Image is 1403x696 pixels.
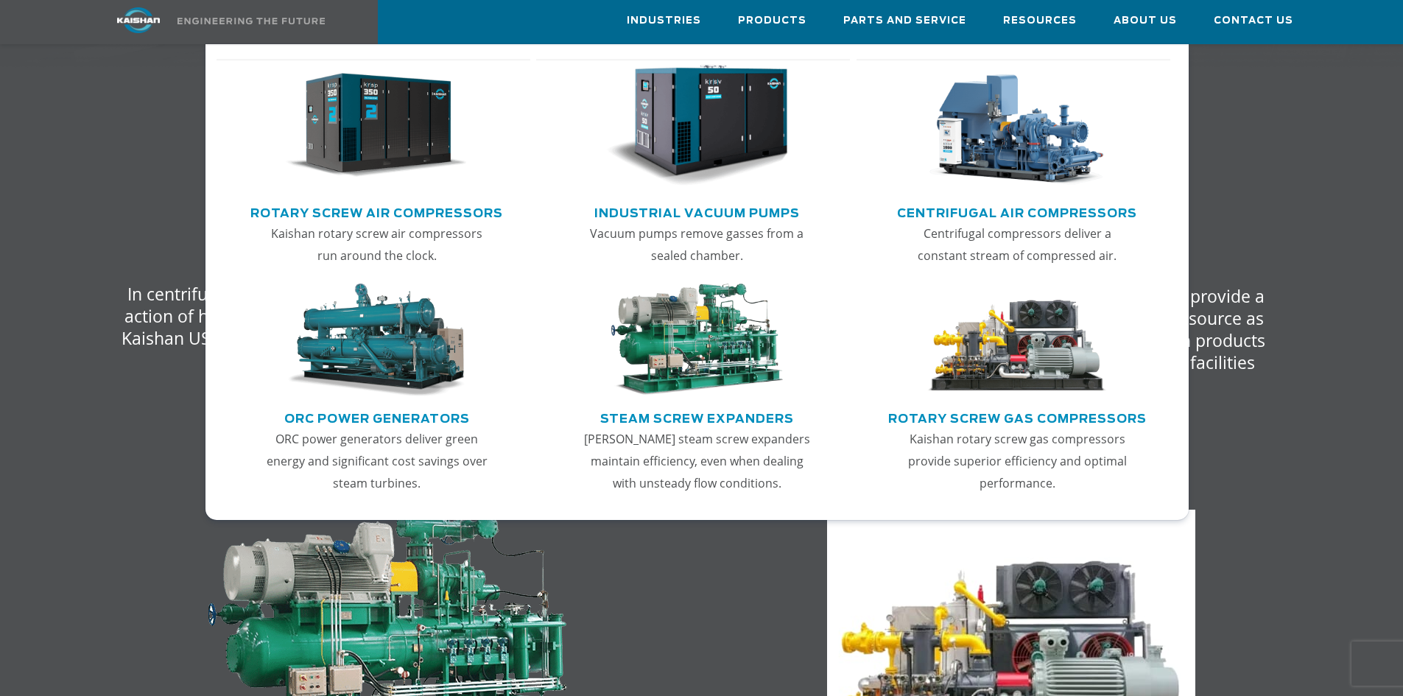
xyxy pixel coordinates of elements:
[600,406,794,428] a: Steam Screw Expanders
[262,222,492,267] p: Kaishan rotary screw air compressors run around the clock.
[1114,1,1177,41] a: About Us
[582,222,812,267] p: Vacuum pumps remove gasses from a sealed chamber.
[286,65,467,187] img: thumb-Rotary-Screw-Air-Compressors
[92,249,693,268] h6: Centrifugal Air Compressors
[897,200,1137,222] a: Centrifugal Air Compressors
[286,284,467,397] img: thumb-ORC-Power-Generators
[1003,13,1077,29] span: Resources
[888,406,1147,428] a: Rotary Screw Gas Compressors
[902,428,1132,494] p: Kaishan rotary screw gas compressors provide superior efficiency and optimal performance.
[284,406,470,428] a: ORC Power Generators
[1214,13,1293,29] span: Contact Us
[1214,1,1293,41] a: Contact Us
[902,222,1132,267] p: Centrifugal compressors deliver a constant stream of compressed air.
[843,1,966,41] a: Parts and Service
[627,13,701,29] span: Industries
[582,428,812,494] p: [PERSON_NAME] steam screw expanders maintain efficiency, even when dealing with unsteady flow con...
[738,13,806,29] span: Products
[594,200,800,222] a: Industrial Vacuum Pumps
[262,428,492,494] p: ORC power generators deliver green energy and significant cost savings over steam turbines.
[843,13,966,29] span: Parts and Service
[83,7,194,33] img: kaishan logo
[1114,13,1177,29] span: About Us
[738,1,806,41] a: Products
[606,65,787,187] img: thumb-Industrial-Vacuum-Pumps
[122,283,664,371] p: In centrifugal air compressors, air is compressed by the mechanical action of high-speed, rotatin...
[606,284,787,397] img: thumb-Steam-Screw-Expanders
[177,18,325,24] img: Engineering the future
[250,200,503,222] a: Rotary Screw Air Compressors
[926,65,1108,187] img: thumb-Centrifugal-Air-Compressors
[627,1,701,41] a: Industries
[1003,1,1077,41] a: Resources
[926,284,1108,397] img: thumb-Rotary-Screw-Gas-Compressors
